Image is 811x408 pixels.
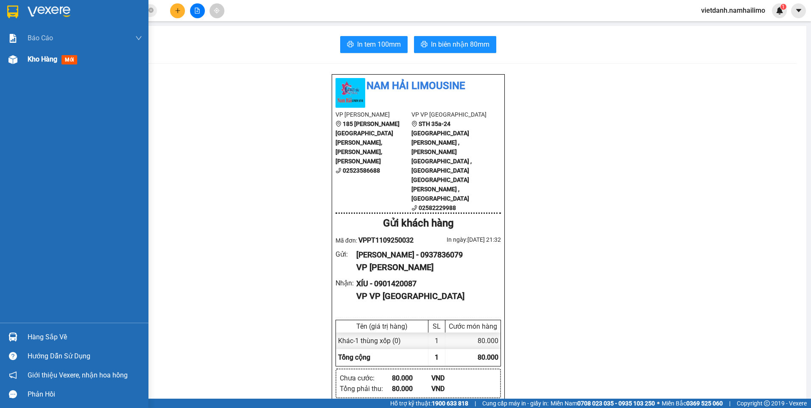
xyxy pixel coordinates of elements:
[431,383,471,394] div: VND
[28,33,53,43] span: Báo cáo
[662,399,723,408] span: Miền Bắc
[343,167,380,174] b: 02523586688
[686,400,723,407] strong: 0369 525 060
[81,7,167,28] div: VP [GEOGRAPHIC_DATA]
[432,400,468,407] strong: 1900 633 818
[8,55,17,64] img: warehouse-icon
[340,36,408,53] button: printerIn tem 100mm
[338,353,370,361] span: Tổng cộng
[80,57,92,66] span: CC :
[551,399,655,408] span: Miền Nam
[62,55,77,64] span: mới
[795,7,803,14] span: caret-down
[340,373,392,383] div: Chưa cước :
[148,7,154,15] span: close-circle
[418,235,501,244] div: In ngày: [DATE] 21:32
[729,399,730,408] span: |
[776,7,783,14] img: icon-new-feature
[81,28,167,38] div: XÍU
[435,353,439,361] span: 1
[9,390,17,398] span: message
[9,371,17,379] span: notification
[336,235,418,246] div: Mã đơn:
[356,249,494,261] div: [PERSON_NAME] - 0937836079
[340,383,392,394] div: Tổng phải thu :
[28,331,142,344] div: Hàng sắp về
[338,337,401,345] span: Khác - 1 thùng xốp (0)
[336,121,341,127] span: environment
[28,388,142,401] div: Phản hồi
[336,278,356,288] div: Nhận :
[392,383,431,394] div: 80.000
[764,400,770,406] span: copyright
[478,353,498,361] span: 80.000
[780,4,786,10] sup: 1
[338,322,426,330] div: Tên (giá trị hàng)
[175,8,181,14] span: plus
[356,278,494,290] div: XÍU - 0901420087
[392,373,431,383] div: 80.000
[336,78,365,108] img: logo.jpg
[791,3,806,18] button: caret-down
[694,5,772,16] span: vietdanh.namhailimo
[336,215,501,232] div: Gửi khách hàng
[148,8,154,13] span: close-circle
[357,39,401,50] span: In tem 100mm
[210,3,224,18] button: aim
[431,322,443,330] div: SL
[7,36,75,48] div: 0937836079
[431,39,489,50] span: In biên nhận 80mm
[336,168,341,173] span: phone
[428,333,445,349] div: 1
[356,261,494,274] div: VP [PERSON_NAME]
[390,399,468,408] span: Hỗ trợ kỹ thuật:
[336,249,356,260] div: Gửi :
[421,41,428,49] span: printer
[8,34,17,43] img: solution-icon
[356,290,494,303] div: VP VP [GEOGRAPHIC_DATA]
[411,110,487,119] li: VP VP [GEOGRAPHIC_DATA]
[782,4,785,10] span: 1
[447,322,498,330] div: Cước món hàng
[411,121,417,127] span: environment
[7,6,18,18] img: logo-vxr
[336,110,411,119] li: VP [PERSON_NAME]
[80,55,168,67] div: 80.000
[347,41,354,49] span: printer
[9,352,17,360] span: question-circle
[336,78,501,94] li: Nam Hải Limousine
[81,8,101,17] span: Nhận:
[170,3,185,18] button: plus
[657,402,660,405] span: ⚪️
[419,204,456,211] b: 02582229988
[414,36,496,53] button: printerIn biên nhận 80mm
[7,26,75,36] div: ANH TRUNG
[577,400,655,407] strong: 0708 023 035 - 0935 103 250
[475,399,476,408] span: |
[28,55,57,63] span: Kho hàng
[7,7,20,16] span: Gửi:
[445,333,501,349] div: 80.000
[214,8,220,14] span: aim
[411,205,417,211] span: phone
[28,350,142,363] div: Hướng dẫn sử dụng
[7,7,75,26] div: [PERSON_NAME]
[482,399,548,408] span: Cung cấp máy in - giấy in:
[431,373,471,383] div: VND
[411,120,472,202] b: STH 35a-24 [GEOGRAPHIC_DATA][PERSON_NAME] , [PERSON_NAME][GEOGRAPHIC_DATA] , [GEOGRAPHIC_DATA] [G...
[358,236,414,244] span: VPPT1109250032
[28,370,128,380] span: Giới thiệu Vexere, nhận hoa hồng
[190,3,205,18] button: file-add
[336,120,400,165] b: 185 [PERSON_NAME][GEOGRAPHIC_DATA][PERSON_NAME], [PERSON_NAME], [PERSON_NAME]
[135,35,142,42] span: down
[194,8,200,14] span: file-add
[8,333,17,341] img: warehouse-icon
[81,38,167,50] div: 0901420087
